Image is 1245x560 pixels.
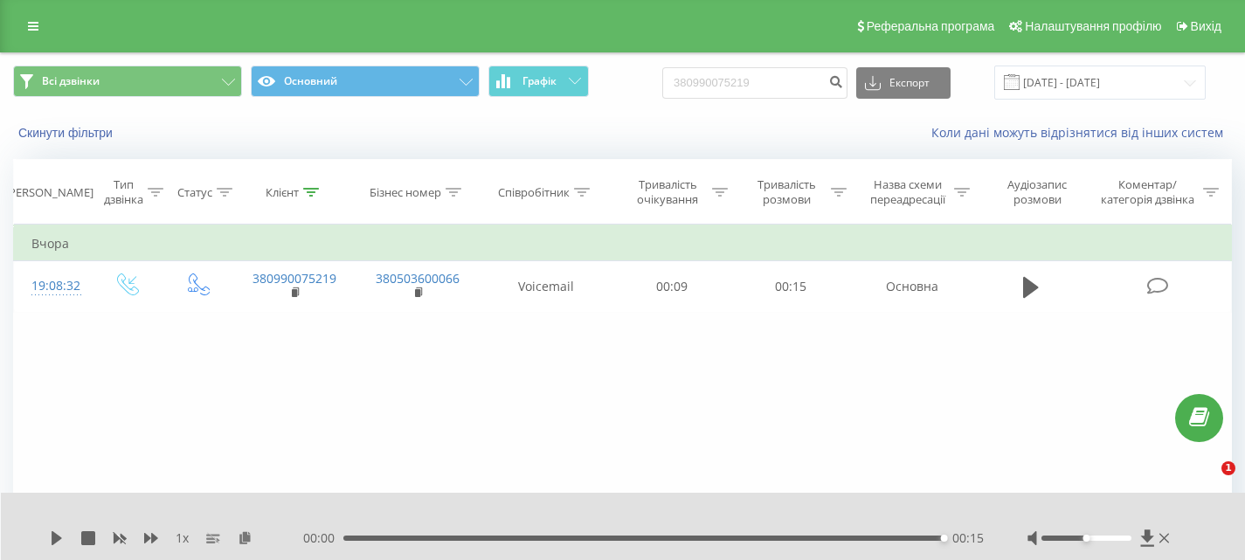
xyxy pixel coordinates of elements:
[252,270,336,287] a: 380990075219
[1025,19,1161,33] span: Налаштування профілю
[941,535,948,542] div: Accessibility label
[31,269,73,303] div: 19:08:32
[1191,19,1221,33] span: Вихід
[370,185,441,200] div: Бізнес номер
[376,270,460,287] a: 380503600066
[480,261,612,312] td: Voicemail
[856,67,951,99] button: Експорт
[13,125,121,141] button: Скинути фільтри
[662,67,847,99] input: Пошук за номером
[952,529,984,547] span: 00:15
[867,177,951,207] div: Назва схеми переадресації
[1083,535,1090,542] div: Accessibility label
[1186,461,1228,503] iframe: Intercom live chat
[1221,461,1235,475] span: 1
[990,177,1084,207] div: Аудіозапис розмови
[303,529,343,547] span: 00:00
[498,185,570,200] div: Співробітник
[266,185,299,200] div: Клієнт
[748,177,827,207] div: Тривалість розмови
[522,75,557,87] span: Графік
[42,74,100,88] span: Всі дзвінки
[867,19,995,33] span: Реферальна програма
[176,529,189,547] span: 1 x
[488,66,589,97] button: Графік
[850,261,974,312] td: Основна
[5,185,93,200] div: [PERSON_NAME]
[612,261,731,312] td: 00:09
[731,261,850,312] td: 00:15
[13,66,242,97] button: Всі дзвінки
[177,185,212,200] div: Статус
[251,66,480,97] button: Основний
[14,226,1232,261] td: Вчора
[1096,177,1199,207] div: Коментар/категорія дзвінка
[628,177,707,207] div: Тривалість очікування
[931,124,1232,141] a: Коли дані можуть відрізнятися вiд інших систем
[104,177,143,207] div: Тип дзвінка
